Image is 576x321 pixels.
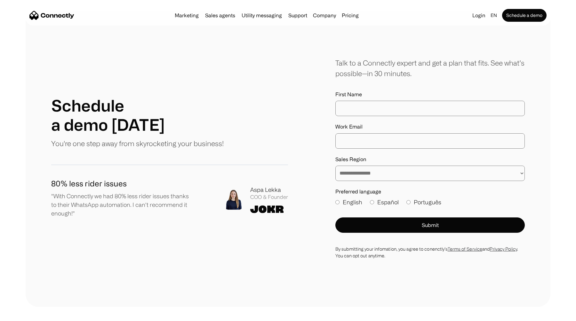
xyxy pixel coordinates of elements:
[335,246,525,259] div: By submitting your infomation, you agree to conenctly’s and . You can opt out anytime.
[470,11,488,20] a: Login
[335,156,525,162] label: Sales Region
[490,247,517,251] a: Privacy Policy
[311,11,338,20] div: Company
[335,189,525,195] label: Preferred language
[339,13,361,18] a: Pricing
[239,13,284,18] a: Utility messaging
[250,185,288,194] div: Aspa Lekka
[502,9,547,22] a: Schedule a demo
[406,200,411,204] input: Português
[250,194,288,200] div: COO & Founder
[286,13,310,18] a: Support
[488,11,501,20] div: en
[203,13,238,18] a: Sales agents
[172,13,201,18] a: Marketing
[335,124,525,130] label: Work Email
[491,11,497,20] div: en
[335,198,362,207] label: English
[6,309,38,319] aside: Language selected: English
[313,11,336,20] div: Company
[51,192,193,218] p: "With Connectly we had 80% less rider issues thanks to their WhatsApp automation. I can't recomme...
[335,200,340,204] input: English
[448,247,483,251] a: Terms of Service
[370,198,399,207] label: Español
[335,58,525,79] div: Talk to a Connectly expert and get a plan that fits. See what’s possible—in 30 minutes.
[29,11,74,20] a: home
[51,96,165,134] h1: Schedule a demo [DATE]
[335,217,525,233] button: Submit
[370,200,374,204] input: Español
[51,138,224,149] p: You're one step away from skyrocketing your business!
[335,91,525,98] label: First Name
[406,198,441,207] label: Português
[13,310,38,319] ul: Language list
[51,178,193,189] h1: 80% less rider issues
